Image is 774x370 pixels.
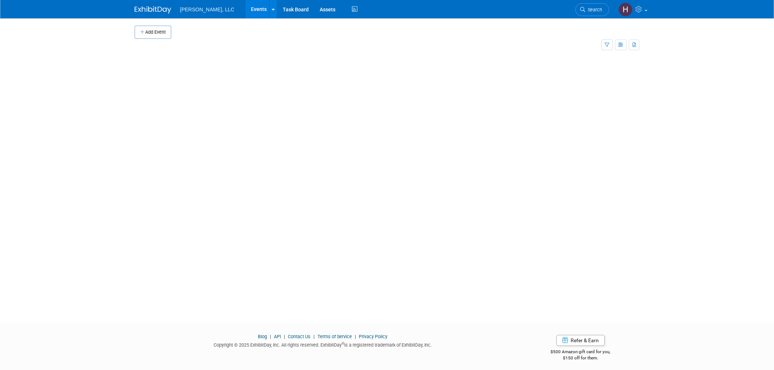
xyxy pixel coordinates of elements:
[274,334,281,339] a: API
[312,334,316,339] span: |
[180,7,234,12] span: [PERSON_NAME], LLC
[522,355,640,361] div: $150 off for them.
[268,334,273,339] span: |
[556,335,605,346] a: Refer & Earn
[135,6,171,14] img: ExhibitDay
[353,334,358,339] span: |
[522,344,640,361] div: $500 Amazon gift card for you,
[585,7,602,12] span: Search
[619,3,632,16] img: Hannah Mulholland
[135,26,171,39] button: Add Event
[359,334,387,339] a: Privacy Policy
[575,3,609,16] a: Search
[282,334,287,339] span: |
[318,334,352,339] a: Terms of Service
[135,340,511,348] div: Copyright © 2025 ExhibitDay, Inc. All rights reserved. ExhibitDay is a registered trademark of Ex...
[288,334,311,339] a: Contact Us
[342,341,344,346] sup: ®
[258,334,267,339] a: Blog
